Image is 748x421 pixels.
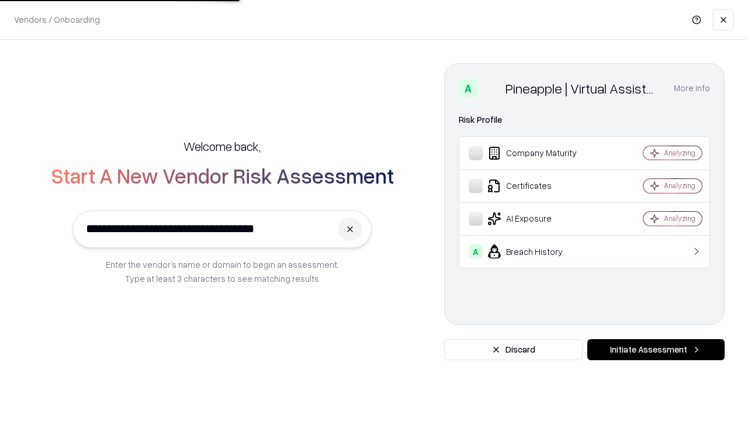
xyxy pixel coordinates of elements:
[183,138,261,154] h5: Welcome back,
[664,213,695,223] div: Analyzing
[14,13,100,26] p: Vendors / Onboarding
[469,244,608,258] div: Breach History
[664,148,695,158] div: Analyzing
[459,79,477,98] div: A
[469,146,608,160] div: Company Maturity
[674,78,710,99] button: More info
[469,212,608,226] div: AI Exposure
[482,79,501,98] img: Pineapple | Virtual Assistant Agency
[505,79,660,98] div: Pineapple | Virtual Assistant Agency
[587,339,725,360] button: Initiate Assessment
[469,244,483,258] div: A
[469,179,608,193] div: Certificates
[664,181,695,191] div: Analyzing
[444,339,583,360] button: Discard
[106,257,339,285] p: Enter the vendor’s name or domain to begin an assessment. Type at least 3 characters to see match...
[51,164,394,187] h2: Start A New Vendor Risk Assessment
[459,113,710,127] div: Risk Profile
